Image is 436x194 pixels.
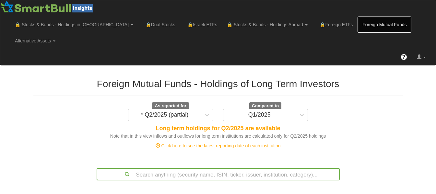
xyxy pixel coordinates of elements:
a: 🔒 Stocks & Bonds - Holdings in [GEOGRAPHIC_DATA] [10,17,138,33]
div: Note that in this view inflows and outflows for long term institutions are calculated only for Q2... [33,133,403,139]
h2: Foreign Mutual Funds - Holdings of Long Term Investors [33,78,403,89]
a: Alternative Assets [10,33,60,49]
a: Foreign Mutual Funds [358,17,411,33]
div: Click here to see the latest reporting date of each institution [29,143,408,149]
span: Compared to [249,102,281,109]
span: ? [402,54,406,60]
div: * Q2/2025 (partial) [141,112,188,118]
img: Smartbull [0,0,96,13]
div: Long term holdings for Q2/2025 are available [33,124,403,133]
a: ? [396,49,412,65]
a: 🔒Foreign ETFs [312,17,358,33]
a: 🔒 Stocks & Bonds - Holdings Abroad [222,17,312,33]
a: 🔒Dual Stocks [138,17,180,33]
span: As reported for [152,102,189,109]
div: Search anything (security name, ISIN, ticker, issuer, institution, category)... [97,169,339,180]
a: 🔒Israeli ETFs [180,17,222,33]
div: Q1/2025 [248,112,271,118]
